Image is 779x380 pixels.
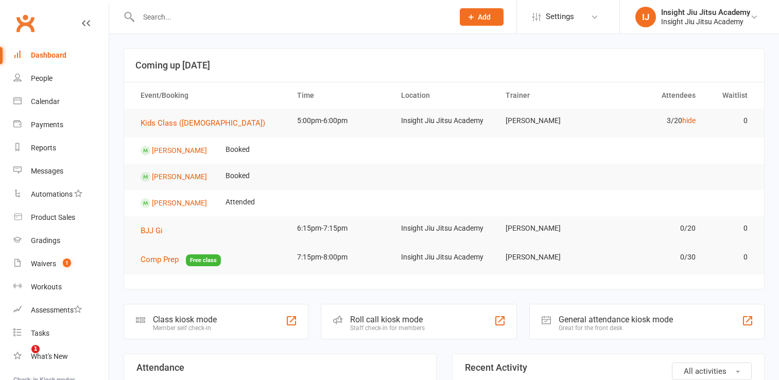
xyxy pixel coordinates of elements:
th: Waitlist [705,82,757,109]
div: Roll call kiosk mode [350,315,425,324]
span: Comp Prep [141,255,179,264]
h3: Recent Activity [465,362,752,373]
div: Tasks [31,329,49,337]
a: Waivers 1 [13,252,109,275]
td: Insight Jiu Jitsu Academy [392,245,496,269]
a: Gradings [13,229,109,252]
div: Member self check-in [153,324,217,332]
th: Event/Booking [131,82,288,109]
a: Reports [13,136,109,160]
td: 0 [705,245,757,269]
a: [PERSON_NAME] [152,199,207,207]
td: [PERSON_NAME] [496,216,601,240]
a: Dashboard [13,44,109,67]
a: hide [682,116,696,125]
iframe: Intercom live chat [10,345,35,370]
div: Gradings [31,236,60,245]
div: Payments [31,120,63,129]
span: Kids Class ([DEMOGRAPHIC_DATA]) [141,118,265,128]
div: What's New [31,352,68,360]
td: Booked [216,164,259,188]
td: 0/30 [600,245,705,269]
td: 0 [705,216,757,240]
td: 6:15pm-7:15pm [288,216,392,240]
div: Insight Jiu Jitsu Academy [661,8,750,17]
td: 0/20 [600,216,705,240]
td: 0 [705,109,757,133]
input: Search... [135,10,446,24]
button: Add [460,8,504,26]
div: Class kiosk mode [153,315,217,324]
div: People [31,74,53,82]
span: Add [478,13,491,21]
button: Comp PrepFree class [141,253,221,266]
h3: Coming up [DATE] [135,60,753,71]
a: Clubworx [12,10,38,36]
a: Payments [13,113,109,136]
div: Workouts [31,283,62,291]
a: Calendar [13,90,109,113]
a: Workouts [13,275,109,299]
div: Dashboard [31,51,66,59]
th: Location [392,82,496,109]
td: 7:15pm-8:00pm [288,245,392,269]
span: Free class [186,254,221,266]
h3: Attendance [136,362,424,373]
div: Product Sales [31,213,75,221]
td: [PERSON_NAME] [496,245,601,269]
a: [PERSON_NAME] [152,172,207,181]
th: Trainer [496,82,601,109]
a: Assessments [13,299,109,322]
div: Insight Jiu Jitsu Academy [661,17,750,26]
td: Booked [216,137,259,162]
div: Calendar [31,97,60,106]
a: Messages [13,160,109,183]
div: General attendance kiosk mode [559,315,673,324]
div: Great for the front desk [559,324,673,332]
div: Assessments [31,306,82,314]
span: 1 [31,345,40,353]
th: Attendees [600,82,705,109]
button: BJJ Gi [141,224,170,237]
a: People [13,67,109,90]
th: Time [288,82,392,109]
a: Product Sales [13,206,109,229]
span: All activities [684,367,726,376]
div: Reports [31,144,56,152]
button: Kids Class ([DEMOGRAPHIC_DATA]) [141,117,272,129]
div: Messages [31,167,63,175]
a: What's New [13,345,109,368]
td: [PERSON_NAME] [496,109,601,133]
td: 5:00pm-6:00pm [288,109,392,133]
a: Automations [13,183,109,206]
a: Tasks [13,322,109,345]
span: BJJ Gi [141,226,163,235]
button: All activities [672,362,752,380]
td: Insight Jiu Jitsu Academy [392,109,496,133]
td: 3/20 [600,109,705,133]
a: [PERSON_NAME] [152,146,207,154]
div: IJ [635,7,656,27]
span: 1 [63,258,71,267]
td: Attended [216,190,264,214]
td: Insight Jiu Jitsu Academy [392,216,496,240]
span: Settings [546,5,574,28]
div: Staff check-in for members [350,324,425,332]
div: Waivers [31,260,56,268]
div: Automations [31,190,73,198]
